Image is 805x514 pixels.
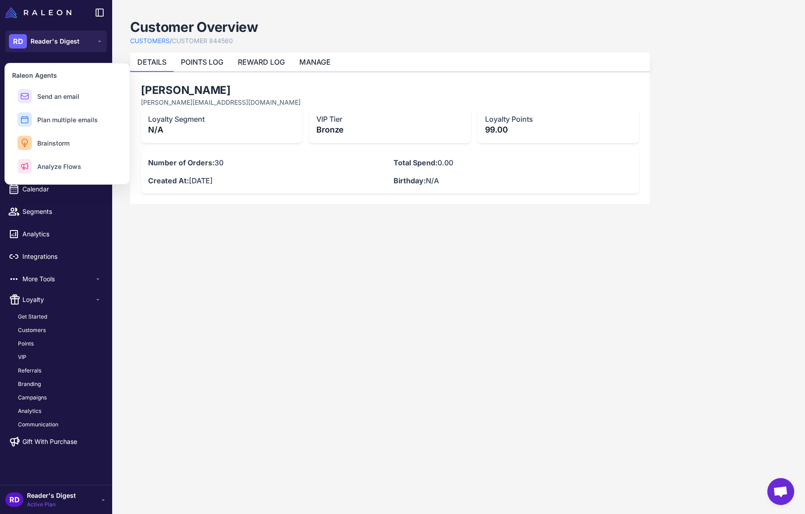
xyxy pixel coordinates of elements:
[4,180,109,199] a: Calendar
[148,158,214,167] strong: Number of Orders:
[18,407,41,415] span: Analytics
[18,313,47,321] span: Get Started
[22,295,94,305] span: Loyalty
[37,162,81,171] span: Analyze Flows
[11,405,109,417] a: Analytics
[4,135,109,154] a: Brief Design
[22,207,101,217] span: Segments
[141,83,639,97] h2: [PERSON_NAME]
[5,31,107,52] button: RDReader's Digest
[394,175,632,186] p: N/A
[181,58,223,66] a: POINTS LOG
[316,115,463,124] h3: VIP Tier
[394,158,437,167] strong: Total Spend:
[299,58,331,66] a: MANAGE
[12,71,122,80] h3: Raleon Agents
[5,492,23,507] div: RD
[12,132,122,154] button: Brainstorm
[4,157,109,176] a: Campaigns
[485,115,632,124] h3: Loyalty Points
[148,175,386,186] p: [DATE]
[18,367,41,375] span: Referrals
[27,501,76,509] span: Active Plan
[37,138,70,148] span: Brainstorm
[31,36,79,46] span: Reader's Digest
[130,18,258,36] h1: Customer Overview
[18,353,26,361] span: VIP
[18,380,41,388] span: Branding
[12,155,122,177] button: Analyze Flows
[12,109,122,130] button: Plan multiple emails
[485,124,632,136] p: 99.00
[37,92,79,101] span: Send an email
[18,326,46,334] span: Customers
[22,252,101,261] span: Integrations
[238,58,285,66] a: REWARD LOG
[394,176,426,185] strong: Birthday:
[767,478,794,505] div: Chat öffnen
[137,58,166,66] a: DETAILS
[12,85,122,107] button: Send an email
[11,365,109,377] a: Referrals
[22,229,101,239] span: Analytics
[148,157,386,168] p: 30
[11,392,109,403] a: Campaigns
[148,176,189,185] strong: Created At:
[5,7,71,18] img: Raleon Logo
[394,157,632,168] p: 0.00
[11,378,109,390] a: Branding
[11,324,109,336] a: Customers
[11,419,109,430] a: Communication
[172,36,233,46] a: CUSTOMER 844560
[18,394,47,402] span: Campaigns
[27,491,76,501] span: Reader's Digest
[316,124,463,136] p: Bronze
[18,421,58,429] span: Communication
[141,97,639,107] p: [PERSON_NAME][EMAIL_ADDRESS][DOMAIN_NAME]
[4,225,109,244] a: Analytics
[18,340,34,348] span: Points
[11,351,109,363] a: VIP
[22,184,101,194] span: Calendar
[22,274,94,284] span: More Tools
[4,112,109,131] a: Knowledge
[170,37,172,44] span: /
[22,437,77,447] span: Gift With Purchase
[11,338,109,350] a: Points
[5,7,75,18] a: Raleon Logo
[4,432,109,451] a: Gift With Purchase
[4,247,109,266] a: Integrations
[4,202,109,221] a: Segments
[37,115,98,124] span: Plan multiple emails
[4,90,109,109] a: Chats
[148,115,295,124] h3: Loyalty Segment
[130,36,172,46] a: CUSTOMERS/
[148,124,295,136] p: N/A
[11,311,109,323] a: Get Started
[9,34,27,49] div: RD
